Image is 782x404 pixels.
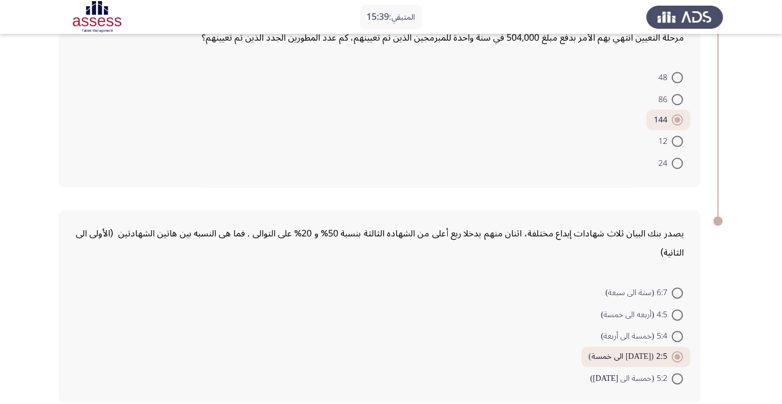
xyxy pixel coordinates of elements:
[589,350,672,364] span: 2:5 ([DATE] الى خمسة)
[76,225,684,263] div: يصدر بنك البيان ثلاث شهادات إيداع مختلفة، اثنان منهم يدخلا ريع أعلى من الشهاده الثالثة بنسبة 50% ...
[601,330,672,344] span: 5:4 (خمسة الى أربعة)
[654,113,672,127] span: 144
[601,309,672,322] span: 4:5 (أربعه الى خمسة)
[658,157,672,170] span: 24
[646,1,723,33] img: Assess Talent Management logo
[658,135,672,148] span: 12
[606,287,672,300] span: 6:7 (ستة الى سبعة)
[59,1,136,33] img: Assessment logo of ASSESS Focus 4 Module Assessment
[591,372,672,386] span: 5:2 (خمسة الى [DATE])
[367,7,390,27] span: 15:39
[658,93,672,107] span: 86
[367,10,416,24] p: المتبقي:
[658,71,672,85] span: 48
